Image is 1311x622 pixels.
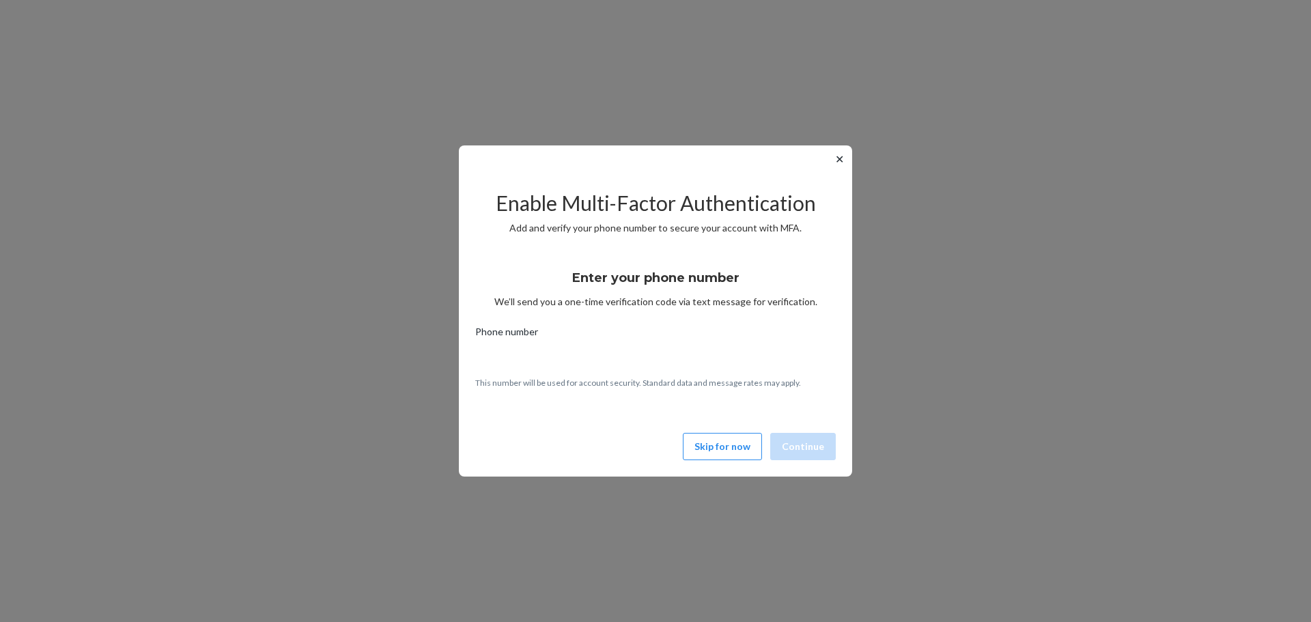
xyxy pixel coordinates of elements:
[683,433,762,460] button: Skip for now
[832,151,847,167] button: ✕
[770,433,836,460] button: Continue
[475,325,538,344] span: Phone number
[475,377,836,388] p: This number will be used for account security. Standard data and message rates may apply.
[475,192,836,214] h2: Enable Multi-Factor Authentication
[475,258,836,309] div: We’ll send you a one-time verification code via text message for verification.
[572,269,739,287] h3: Enter your phone number
[475,221,836,235] p: Add and verify your phone number to secure your account with MFA.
